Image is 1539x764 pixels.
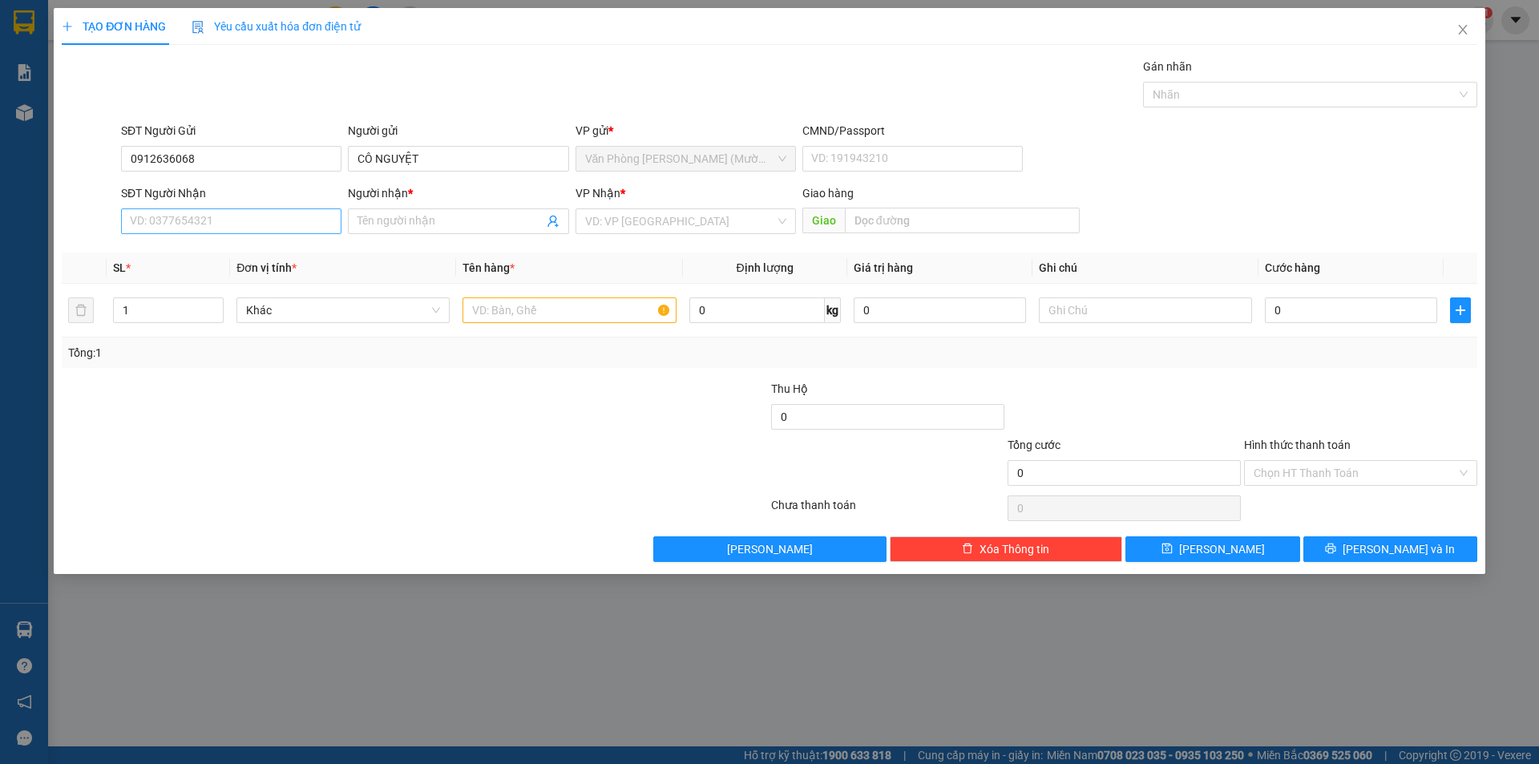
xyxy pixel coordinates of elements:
span: Định lượng [737,261,794,274]
label: Gán nhãn [1143,60,1192,73]
span: Yêu cầu xuất hóa đơn điện tử [192,20,361,33]
span: save [1161,543,1173,556]
div: CMND/Passport [802,122,1023,139]
button: [PERSON_NAME] [653,536,887,562]
span: SL [113,261,126,274]
span: printer [1325,543,1336,556]
span: Tên hàng [463,261,515,274]
div: SĐT Người Gửi [121,122,341,139]
div: SĐT Người Nhận [121,184,341,202]
span: Giao hàng [802,187,854,200]
span: TẠO ĐƠN HÀNG [62,20,166,33]
button: save[PERSON_NAME] [1125,536,1299,562]
input: 0 [854,297,1026,323]
input: Ghi Chú [1039,297,1252,323]
button: Close [1440,8,1485,53]
label: Hình thức thanh toán [1244,439,1351,451]
span: [PERSON_NAME] và In [1343,540,1455,558]
button: delete [68,297,94,323]
span: Giao [802,208,845,233]
span: kg [825,297,841,323]
span: plus [1451,304,1470,317]
button: printer[PERSON_NAME] và In [1303,536,1477,562]
span: Khác [246,298,440,322]
span: Tổng cước [1008,439,1060,451]
div: Người nhận [348,184,568,202]
span: [PERSON_NAME] [1179,540,1265,558]
span: Giá trị hàng [854,261,913,274]
div: Chưa thanh toán [769,496,1006,524]
span: [PERSON_NAME] [727,540,813,558]
span: user-add [547,215,559,228]
div: Người gửi [348,122,568,139]
span: Văn Phòng Trần Phú (Mường Thanh) [585,147,786,171]
th: Ghi chú [1032,253,1258,284]
button: deleteXóa Thông tin [890,536,1123,562]
span: plus [62,21,73,32]
button: plus [1450,297,1471,323]
img: icon [192,21,204,34]
span: Đơn vị tính [236,261,297,274]
span: delete [962,543,973,556]
span: VP Nhận [576,187,620,200]
input: Dọc đường [845,208,1080,233]
div: Tổng: 1 [68,344,594,362]
span: close [1456,23,1469,36]
span: Thu Hộ [771,382,808,395]
span: Xóa Thông tin [980,540,1049,558]
input: VD: Bàn, Ghế [463,297,676,323]
div: VP gửi [576,122,796,139]
span: Cước hàng [1265,261,1320,274]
